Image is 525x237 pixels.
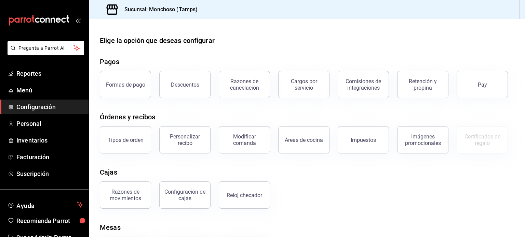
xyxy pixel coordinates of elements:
div: Imágenes promocionales [402,133,444,146]
div: Pay [478,82,487,88]
span: Configuración [16,102,83,112]
h3: Sucursal: Monchoso (Tamps) [119,5,198,14]
div: Reloj checador [227,192,262,198]
button: Imágenes promocionales [397,126,448,153]
div: Razones de cancelación [223,78,266,91]
span: Menú [16,86,83,95]
span: Inventarios [16,136,83,145]
button: open_drawer_menu [75,18,81,23]
div: Configuración de cajas [164,189,206,202]
button: Pay [457,71,508,98]
div: Modificar comanda [223,133,266,146]
div: Tipos de orden [108,137,144,143]
div: Cargos por servicio [283,78,325,91]
button: Impuestos [338,126,389,153]
button: Personalizar recibo [159,126,211,153]
button: Certificados de regalo [457,126,508,153]
span: Suscripción [16,169,83,178]
button: Configuración de cajas [159,181,211,209]
div: Pagos [100,57,119,67]
div: Retención y propina [402,78,444,91]
button: Retención y propina [397,71,448,98]
button: Descuentos [159,71,211,98]
button: Comisiones de integraciones [338,71,389,98]
button: Pregunta a Parrot AI [8,41,84,55]
button: Cargos por servicio [278,71,329,98]
span: Ayuda [16,201,74,209]
div: Órdenes y recibos [100,112,155,122]
button: Formas de pago [100,71,151,98]
button: Reloj checador [219,181,270,209]
div: Razones de movimientos [104,189,147,202]
a: Pregunta a Parrot AI [5,49,84,57]
div: Descuentos [171,82,199,88]
button: Áreas de cocina [278,126,329,153]
div: Certificados de regalo [461,133,503,146]
div: Personalizar recibo [164,133,206,146]
div: Áreas de cocina [285,137,323,143]
button: Modificar comanda [219,126,270,153]
div: Elige la opción que deseas configurar [100,35,215,46]
button: Tipos de orden [100,126,151,153]
span: Pregunta a Parrot AI [18,45,73,52]
button: Razones de movimientos [100,181,151,209]
div: Comisiones de integraciones [342,78,385,91]
div: Impuestos [351,137,376,143]
button: Razones de cancelación [219,71,270,98]
span: Reportes [16,69,83,78]
span: Recomienda Parrot [16,216,83,225]
div: Cajas [100,167,117,177]
span: Personal [16,119,83,128]
span: Facturación [16,152,83,162]
div: Mesas [100,222,121,233]
div: Formas de pago [106,82,145,88]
